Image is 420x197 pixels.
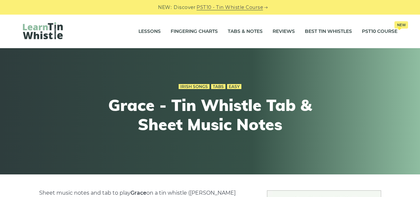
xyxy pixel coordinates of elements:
[138,23,161,40] a: Lessons
[273,23,295,40] a: Reviews
[228,23,263,40] a: Tabs & Notes
[130,190,146,196] strong: Grace
[227,84,241,89] a: Easy
[88,96,332,134] h1: Grace - Tin Whistle Tab & Sheet Music Notes
[394,21,408,29] span: New
[305,23,352,40] a: Best Tin Whistles
[179,84,210,89] a: Irish Songs
[211,84,225,89] a: Tabs
[362,23,397,40] a: PST10 CourseNew
[171,23,218,40] a: Fingering Charts
[23,22,63,39] img: LearnTinWhistle.com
